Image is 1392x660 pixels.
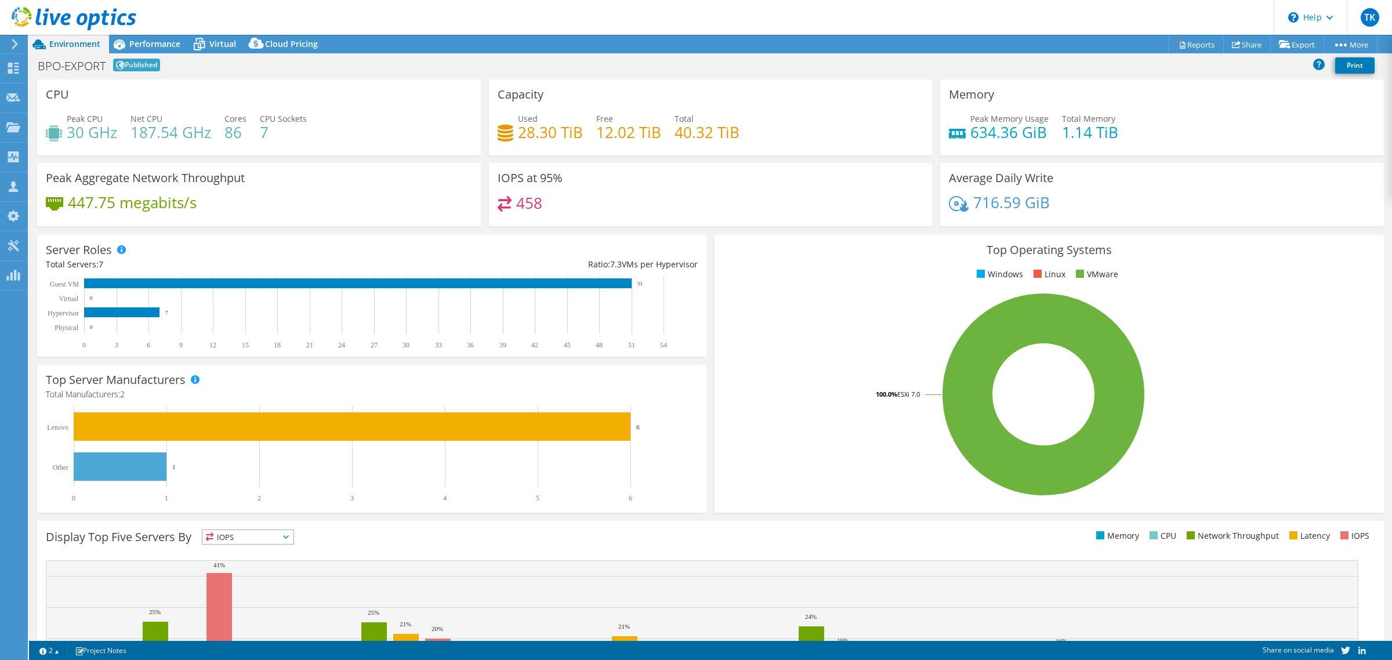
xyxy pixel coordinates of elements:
h4: 447.75 megabits/s [68,196,197,209]
text: 18 [274,341,281,349]
text: 25% [149,608,161,615]
div: Total Servers: [46,258,372,271]
text: 41% [213,561,225,568]
span: Peak Memory Usage [970,113,1049,124]
text: 7 [165,310,168,316]
h4: 30 GHz [67,126,117,139]
span: Environment [49,38,100,49]
span: Published [113,59,160,71]
h3: Memory [949,88,994,101]
text: 39 [499,341,506,349]
span: 2 [120,389,125,400]
li: IOPS [1337,530,1369,542]
span: Performance [129,38,180,49]
text: Lenovo [47,423,68,431]
text: 0 [90,324,93,330]
h3: Top Server Manufacturers [46,373,186,386]
tspan: ESXi 7.0 [897,390,920,398]
span: Peak CPU [67,113,103,124]
span: Free [596,113,613,124]
h4: 458 [516,197,542,209]
h4: 28.30 TiB [518,126,583,139]
text: 1 [172,463,176,470]
text: 45 [564,341,571,349]
text: 9 [179,341,183,349]
text: 6 [636,423,640,430]
a: 2 [31,643,67,658]
text: Physical [55,324,78,332]
tspan: 100.0% [876,390,897,398]
text: 54 [660,341,667,349]
text: 27 [371,341,378,349]
span: Net CPU [130,113,162,124]
text: Hypervisor [48,309,79,317]
text: 1 [165,494,168,502]
h3: CPU [46,88,69,101]
a: Print [1335,57,1375,74]
a: Export [1270,35,1324,53]
h3: Server Roles [46,244,112,256]
a: More [1324,35,1377,53]
text: 21 [306,341,313,349]
text: 33 [435,341,442,349]
text: 36 [467,341,474,349]
h3: Top Operating Systems [723,244,1375,256]
h4: 187.54 GHz [130,126,211,139]
li: Linux [1031,268,1065,281]
h4: Total Manufacturers: [46,388,698,401]
h3: Peak Aggregate Network Throughput [46,172,245,184]
span: CPU Sockets [260,113,307,124]
h4: 634.36 GiB [970,126,1049,139]
text: 3 [350,494,354,502]
text: 24% [805,613,817,620]
li: Memory [1093,530,1139,542]
svg: \n [1288,12,1299,23]
h3: Average Daily Write [949,172,1053,184]
text: 16% [1056,637,1067,644]
text: 5 [536,494,539,502]
div: Ratio: VMs per Hypervisor [372,258,698,271]
a: Share [1223,35,1271,53]
h4: 1.14 TiB [1062,126,1118,139]
text: 3 [115,341,118,349]
span: TK [1361,8,1379,27]
text: 0 [82,341,86,349]
text: 6 [629,494,632,502]
a: Reports [1168,35,1224,53]
span: Virtual [209,38,236,49]
text: 21% [618,623,630,630]
text: 51 [637,281,643,287]
text: 20% [432,625,443,632]
text: 6 [147,341,150,349]
text: 21% [400,621,411,628]
span: 7.3 [610,259,622,270]
span: Cloud Pricing [265,38,318,49]
text: 25% [368,609,379,616]
text: 16% [837,637,849,644]
text: 15 [242,341,249,349]
text: Virtual [59,295,79,303]
h3: IOPS at 95% [498,172,563,184]
span: Used [518,113,538,124]
text: 2 [258,494,261,502]
h3: Capacity [498,88,543,101]
li: VMware [1073,268,1118,281]
h4: 86 [224,126,246,139]
text: Guest VM [50,280,79,288]
text: 51 [628,341,635,349]
li: Latency [1286,530,1330,542]
li: CPU [1147,530,1176,542]
h4: 40.32 TiB [675,126,739,139]
h1: BPO-EXPORT [38,60,106,72]
span: Cores [224,113,246,124]
span: Share on social media [1263,645,1334,655]
text: 12 [209,341,216,349]
text: 48 [596,341,603,349]
text: 42 [531,341,538,349]
h4: 716.59 GiB [973,196,1050,209]
text: Other [53,463,68,472]
li: Network Throughput [1184,530,1279,542]
text: 30 [403,341,409,349]
h4: 12.02 TiB [596,126,661,139]
text: 24 [338,341,345,349]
